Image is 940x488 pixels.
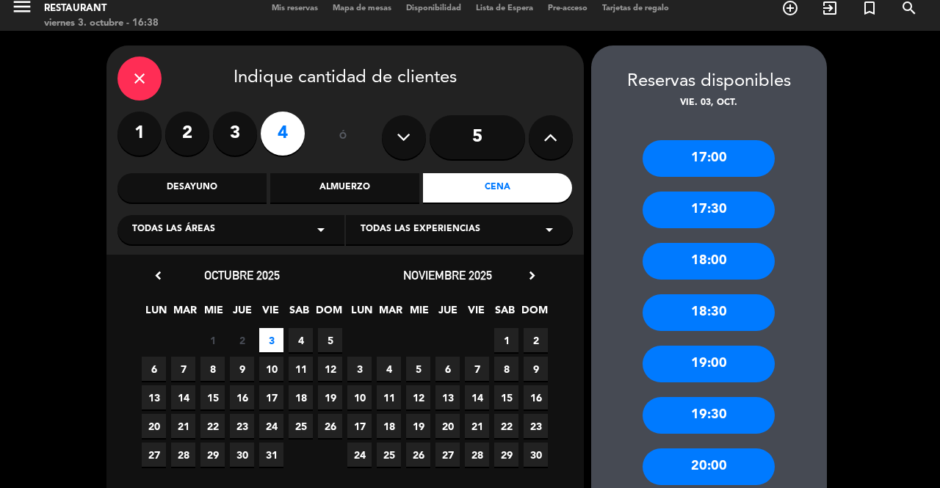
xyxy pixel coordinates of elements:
[464,302,488,326] span: VIE
[259,357,283,381] span: 10
[142,414,166,438] span: 20
[142,357,166,381] span: 6
[350,302,374,326] span: LUN
[117,57,573,101] div: Indique cantidad de clientes
[259,443,283,467] span: 31
[435,414,460,438] span: 20
[171,385,195,409] span: 14
[423,173,572,203] div: Cena
[316,302,340,326] span: DOM
[494,385,518,409] span: 15
[493,302,517,326] span: SAB
[643,448,775,485] div: 20:00
[230,357,254,381] span: 9
[524,385,548,409] span: 16
[465,414,489,438] span: 21
[378,302,402,326] span: MAR
[643,397,775,434] div: 19:30
[289,414,313,438] span: 25
[435,302,460,326] span: JUE
[524,328,548,352] span: 2
[289,385,313,409] span: 18
[406,385,430,409] span: 12
[259,385,283,409] span: 17
[377,414,401,438] span: 18
[142,385,166,409] span: 13
[230,328,254,352] span: 2
[289,357,313,381] span: 11
[435,357,460,381] span: 6
[643,243,775,280] div: 18:00
[494,414,518,438] span: 22
[465,385,489,409] span: 14
[347,414,372,438] span: 17
[465,357,489,381] span: 7
[259,414,283,438] span: 24
[377,443,401,467] span: 25
[643,192,775,228] div: 17:30
[643,346,775,382] div: 19:00
[132,222,215,237] span: Todas las áreas
[406,357,430,381] span: 5
[287,302,311,326] span: SAB
[259,328,283,352] span: 3
[399,4,469,12] span: Disponibilidad
[494,328,518,352] span: 1
[524,443,548,467] span: 30
[347,357,372,381] span: 3
[465,443,489,467] span: 28
[524,357,548,381] span: 9
[201,302,225,326] span: MIE
[200,328,225,352] span: 1
[406,414,430,438] span: 19
[319,112,367,163] div: ó
[347,443,372,467] span: 24
[403,268,492,283] span: noviembre 2025
[643,294,775,331] div: 18:30
[361,222,480,237] span: Todas las experiencias
[595,4,676,12] span: Tarjetas de regalo
[377,385,401,409] span: 11
[469,4,540,12] span: Lista de Espera
[230,414,254,438] span: 23
[171,414,195,438] span: 21
[151,268,166,283] i: chevron_left
[591,68,827,96] div: Reservas disponibles
[289,328,313,352] span: 4
[230,385,254,409] span: 16
[521,302,546,326] span: DOM
[173,302,197,326] span: MAR
[117,173,267,203] div: Desayuno
[347,385,372,409] span: 10
[435,385,460,409] span: 13
[230,443,254,467] span: 30
[318,414,342,438] span: 26
[318,328,342,352] span: 5
[318,357,342,381] span: 12
[540,221,558,238] i: arrow_drop_down
[406,443,430,467] span: 26
[131,70,148,87] i: close
[270,173,419,203] div: Almuerzo
[318,385,342,409] span: 19
[44,16,224,31] div: viernes 3. octubre - 16:38
[171,357,195,381] span: 7
[261,112,305,156] label: 4
[200,385,225,409] span: 15
[200,443,225,467] span: 29
[142,443,166,467] span: 27
[264,4,325,12] span: Mis reservas
[435,443,460,467] span: 27
[258,302,283,326] span: VIE
[377,357,401,381] span: 4
[230,302,254,326] span: JUE
[117,112,162,156] label: 1
[200,414,225,438] span: 22
[144,302,168,326] span: LUN
[524,414,548,438] span: 23
[200,357,225,381] span: 8
[171,443,195,467] span: 28
[204,268,280,283] span: octubre 2025
[643,140,775,177] div: 17:00
[325,4,399,12] span: Mapa de mesas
